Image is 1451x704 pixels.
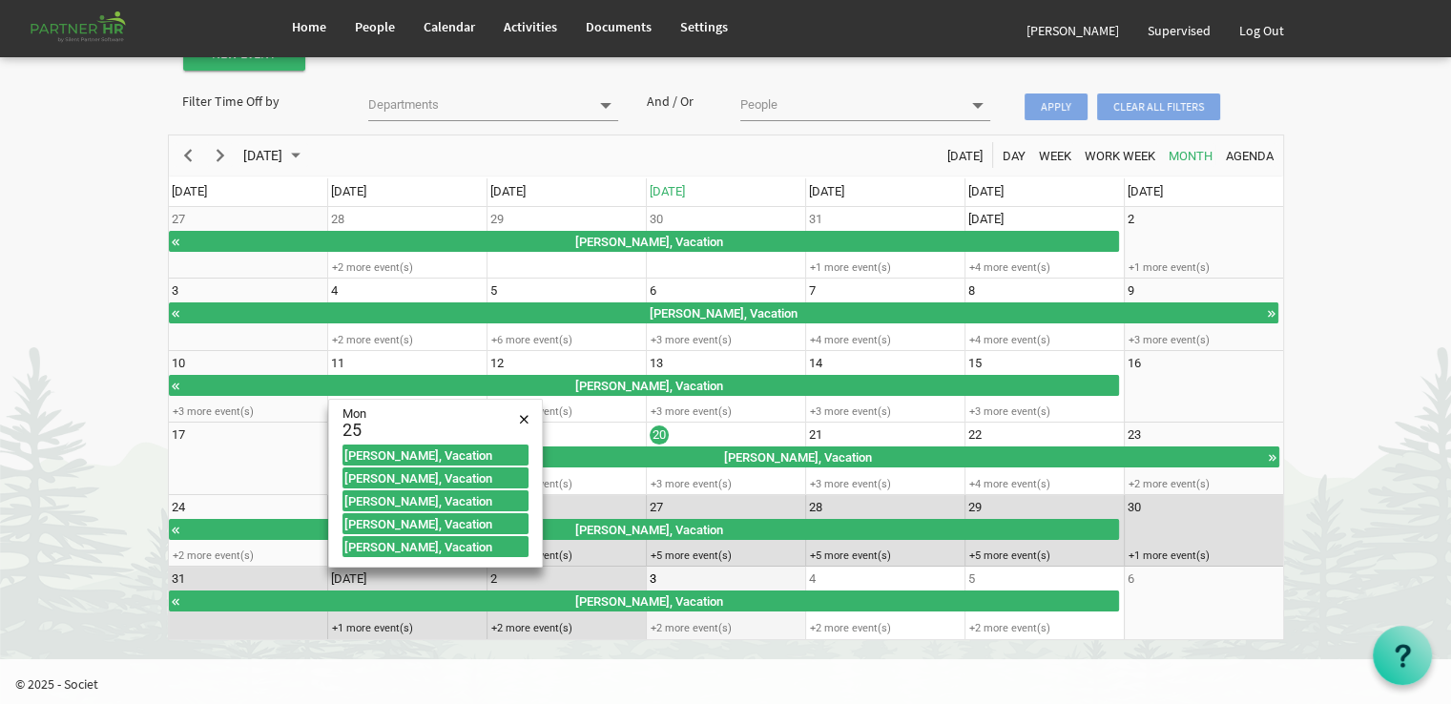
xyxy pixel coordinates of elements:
div: +2 more event(s) [1125,477,1282,491]
div: +4 more event(s) [806,333,964,347]
div: Friday, August 29, 2025 [968,498,982,517]
div: Wednesday, August 27, 2025 [650,498,663,517]
p: © 2025 - Societ [15,674,1451,694]
button: August 2025 [239,143,308,167]
div: Tuesday, September 2, 2025 [490,569,497,589]
div: Saturday, August 16, 2025 [1128,354,1141,373]
div: Thursday, August 21, 2025 [809,425,822,445]
a: [PERSON_NAME] [1012,4,1133,57]
div: previous period [172,135,204,176]
div: +3 more event(s) [806,404,964,419]
div: +5 more event(s) [487,404,645,419]
span: [DATE] [1128,184,1163,198]
span: People [355,18,395,35]
div: Sunday, August 24, 2025 [172,498,185,517]
div: next period [204,135,237,176]
span: Supervised [1148,22,1211,39]
div: +3 more event(s) [806,477,964,491]
div: Thursday, August 7, 2025 [809,281,816,300]
div: +2 more event(s) [169,549,326,563]
span: Documents [586,18,652,35]
button: Previous [175,143,200,167]
span: Activities [504,18,557,35]
span: [DATE] [968,184,1004,198]
div: Close [512,407,536,431]
div: Friday, August 8, 2025 [968,281,975,300]
div: +5 more event(s) [806,549,964,563]
div: +3 more event(s) [1125,333,1282,347]
span: Agenda [1224,144,1275,168]
div: Filter Time Off by [168,92,354,111]
span: Work Week [1083,144,1157,168]
div: Sunday, August 17, 2025 [172,425,185,445]
button: Agenda [1222,143,1276,167]
div: +4 more event(s) [965,260,1123,275]
div: Thursday, July 31, 2025 [809,210,822,229]
div: Wednesday, July 30, 2025 [650,210,663,229]
button: New Event [183,36,305,71]
div: Tuesday, August 5, 2025 [490,281,497,300]
div: Wednesday, September 3, 2025 [650,569,656,589]
span: [DATE] [172,184,207,198]
input: Departments [368,92,589,118]
div: +3 more event(s) [647,404,804,419]
div: +4 more event(s) [965,477,1123,491]
div: +2 more event(s) [965,621,1123,635]
div: Wednesday, August 13, 2025 [650,354,663,373]
span: Clear all filters [1097,93,1220,120]
span: Home [292,18,326,35]
div: Friday, August 15, 2025 [968,354,982,373]
div: +2 more event(s) [328,333,486,347]
button: Next [207,143,233,167]
span: Day [1001,144,1027,168]
div: +3 more event(s) [169,404,326,419]
div: +1 more event(s) [328,621,486,635]
schedule: of August 2025 [168,135,1284,640]
div: +3 more event(s) [647,477,804,491]
div: Wednesday, August 6, 2025 [650,281,656,300]
div: Saturday, August 23, 2025 [1128,425,1141,445]
div: Sunday, July 27, 2025 [172,210,185,229]
span: [DATE] [331,184,366,198]
span: [DATE] [945,144,985,168]
span: Week [1037,144,1073,168]
span: [DATE] [241,144,284,168]
span: Calendar [424,18,475,35]
div: +4 more event(s) [965,333,1123,347]
div: Friday, September 5, 2025 [968,569,975,589]
div: +2 more event(s) [647,621,804,635]
div: +4 more event(s) [487,549,645,563]
div: Saturday, August 2, 2025 [1128,210,1134,229]
button: Day [999,143,1028,167]
button: Week [1035,143,1074,167]
a: Log Out [1225,4,1298,57]
button: Today [943,143,985,167]
div: +2 more event(s) [806,621,964,635]
div: Friday, August 22, 2025 [968,425,982,445]
div: +1 more event(s) [487,477,645,491]
span: Apply [1025,93,1088,120]
div: Wednesday, August 20, 2025 [650,425,669,445]
div: Saturday, August 30, 2025 [1128,498,1141,517]
input: People [740,92,961,118]
div: Monday, August 11, 2025 [331,354,344,373]
div: Monday, August 4, 2025 [331,281,338,300]
div: Sunday, August 3, 2025 [172,281,178,300]
div: Friday, August 1, 2025 [968,210,1004,229]
div: Sunday, August 31, 2025 [172,569,185,589]
div: +5 more event(s) [965,549,1123,563]
div: Monday, July 28, 2025 [331,210,344,229]
button: Month [1165,143,1215,167]
div: +2 more event(s) [328,260,486,275]
div: Saturday, September 6, 2025 [1128,569,1134,589]
span: [DATE] [809,184,844,198]
div: Tuesday, August 12, 2025 [490,354,504,373]
div: +3 more event(s) [965,404,1123,419]
div: +1 more event(s) [1125,549,1282,563]
div: Tuesday, July 29, 2025 [490,210,504,229]
div: Thursday, September 4, 2025 [809,569,816,589]
div: 25 [342,422,367,439]
div: +5 more event(s) [647,549,804,563]
div: Sunday, August 10, 2025 [172,354,185,373]
a: Supervised [1133,4,1225,57]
